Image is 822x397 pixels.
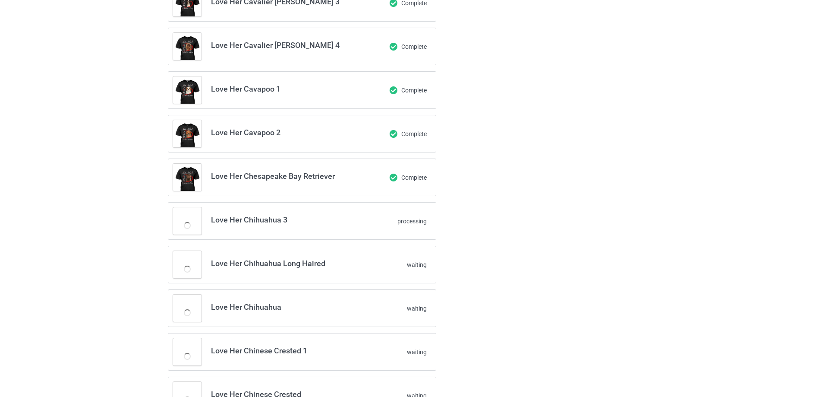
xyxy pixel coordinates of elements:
[357,130,427,138] div: Complete
[357,42,427,51] div: Complete
[389,130,397,138] img: UzU9wN3wAAAABJRU5ErkJggg==
[211,302,347,312] h3: Love Her Chihuahua
[357,217,427,225] div: processing
[357,173,427,182] div: Complete
[389,42,397,51] img: UzU9wN3wAAAABJRU5ErkJggg==
[211,346,347,356] h3: Love Her Chinese Crested 1
[357,304,427,313] div: waiting
[211,215,347,225] h3: Love Her Chihuahua 3
[357,348,427,356] div: waiting
[357,86,427,95] div: Complete
[357,260,427,269] div: waiting
[211,258,347,268] h3: Love Her Chihuahua Long Haired
[389,86,397,95] img: UzU9wN3wAAAABJRU5ErkJggg==
[389,173,397,182] img: UzU9wN3wAAAABJRU5ErkJggg==
[211,127,347,137] h3: Love Her Cavapoo 2
[211,40,347,50] h3: Love Her Cavalier [PERSON_NAME] 4
[211,171,347,181] h3: Love Her Chesapeake Bay Retriever
[211,84,347,94] h3: Love Her Cavapoo 1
